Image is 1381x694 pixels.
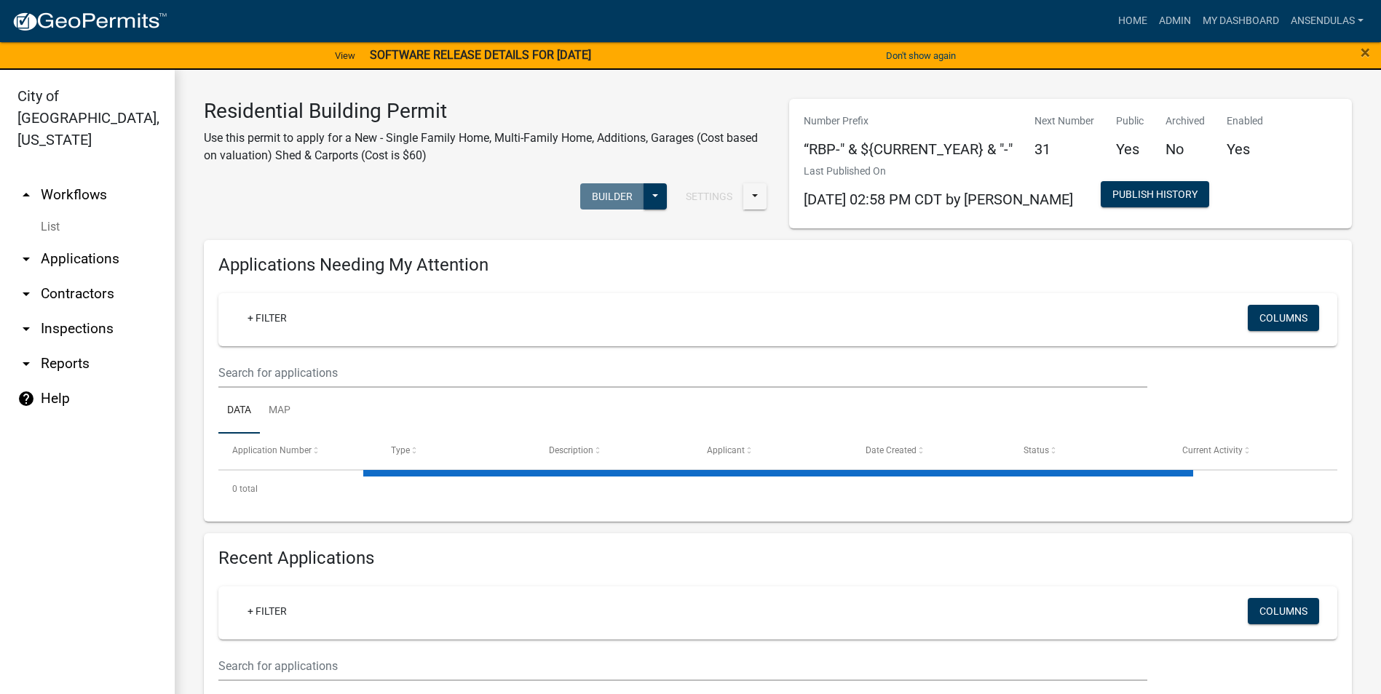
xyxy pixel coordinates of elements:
a: View [329,44,361,68]
input: Search for applications [218,358,1147,388]
i: arrow_drop_down [17,250,35,268]
datatable-header-cell: Application Number [218,434,376,468]
wm-modal-confirm: Workflow Publish History [1101,189,1209,201]
i: help [17,390,35,407]
span: × [1361,42,1370,63]
datatable-header-cell: Applicant [693,434,851,468]
datatable-header-cell: Date Created [852,434,1010,468]
h3: Residential Building Permit [204,99,767,124]
button: Publish History [1101,181,1209,207]
a: ansendulas [1285,7,1369,35]
p: Use this permit to apply for a New - Single Family Home, Multi-Family Home, Additions, Garages (C... [204,129,767,164]
p: Enabled [1227,113,1263,129]
span: Current Activity [1182,445,1243,455]
input: Search for applications [218,651,1147,681]
i: arrow_drop_down [17,320,35,338]
h4: Recent Applications [218,548,1337,569]
button: Columns [1248,598,1319,624]
h5: Yes [1227,140,1263,158]
a: + Filter [236,598,298,624]
span: Application Number [232,445,312,455]
a: Map [260,388,299,434]
a: Data [218,388,260,434]
datatable-header-cell: Status [1010,434,1168,468]
datatable-header-cell: Type [376,434,534,468]
button: Don't show again [880,44,962,68]
datatable-header-cell: Current Activity [1168,434,1326,468]
p: Next Number [1034,113,1094,129]
h5: 31 [1034,140,1094,158]
span: Applicant [707,445,745,455]
h4: Applications Needing My Attention [218,255,1337,276]
p: Archived [1166,113,1205,129]
button: Builder [580,183,644,210]
span: Status [1024,445,1049,455]
a: + Filter [236,305,298,331]
span: Type [391,445,410,455]
p: Public [1116,113,1144,129]
span: Date Created [866,445,917,455]
h5: “RBP-" & ${CURRENT_YEAR} & "-" [804,140,1013,158]
a: Home [1112,7,1153,35]
datatable-header-cell: Description [535,434,693,468]
a: Admin [1153,7,1197,35]
i: arrow_drop_down [17,355,35,372]
p: Last Published On [804,164,1073,179]
button: Settings [674,183,744,210]
a: My Dashboard [1197,7,1285,35]
i: arrow_drop_down [17,285,35,303]
h5: Yes [1116,140,1144,158]
span: [DATE] 02:58 PM CDT by [PERSON_NAME] [804,191,1073,208]
p: Number Prefix [804,113,1013,129]
div: 0 total [218,471,1337,507]
h5: No [1166,140,1205,158]
button: Columns [1248,305,1319,331]
strong: SOFTWARE RELEASE DETAILS FOR [DATE] [370,48,591,62]
button: Close [1361,44,1370,61]
i: arrow_drop_up [17,186,35,204]
span: Description [549,445,593,455]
